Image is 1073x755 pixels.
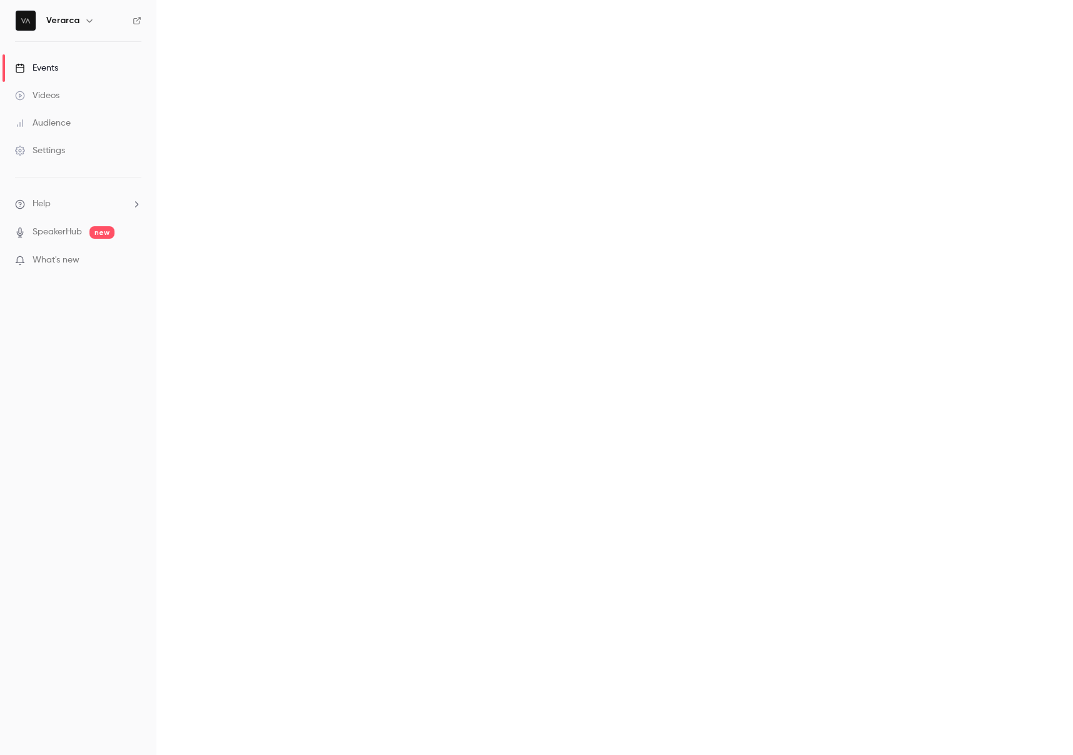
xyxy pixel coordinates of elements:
[15,62,58,74] div: Events
[15,197,141,211] li: help-dropdown-opener
[33,197,51,211] span: Help
[33,226,82,239] a: SpeakerHub
[15,89,59,102] div: Videos
[33,254,79,267] span: What's new
[46,14,79,27] h6: Verarca
[15,117,71,129] div: Audience
[89,226,114,239] span: new
[16,11,36,31] img: Verarca
[15,144,65,157] div: Settings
